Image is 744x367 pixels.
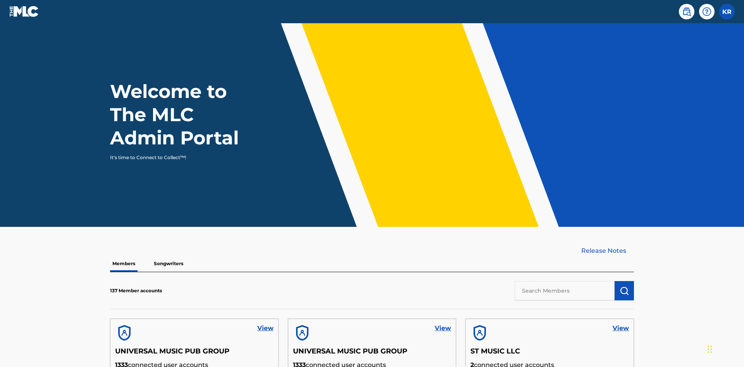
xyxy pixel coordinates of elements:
iframe: Chat Widget [705,330,744,367]
img: account [293,324,312,342]
div: Drag [708,338,712,361]
img: search [682,7,691,16]
a: View [257,324,274,333]
div: User Menu [719,4,735,19]
img: help [702,7,711,16]
h5: UNIVERSAL MUSIC PUB GROUP [115,347,274,360]
img: account [115,324,134,342]
p: Members [110,256,138,272]
h5: ST MUSIC LLC [470,347,629,360]
p: It's time to Connect to Collect™! [110,154,245,161]
p: 137 Member accounts [110,287,162,294]
a: View [435,324,451,333]
a: View [613,324,629,333]
div: Help [699,4,715,19]
img: Search Works [620,286,629,295]
a: Release Notes [581,246,634,256]
p: Songwriters [152,256,186,272]
input: Search Members [515,281,615,300]
a: Public Search [679,4,694,19]
img: account [470,324,489,342]
h5: UNIVERSAL MUSIC PUB GROUP [293,347,451,360]
img: MLC Logo [9,6,39,17]
h1: Welcome to The MLC Admin Portal [110,80,255,149]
